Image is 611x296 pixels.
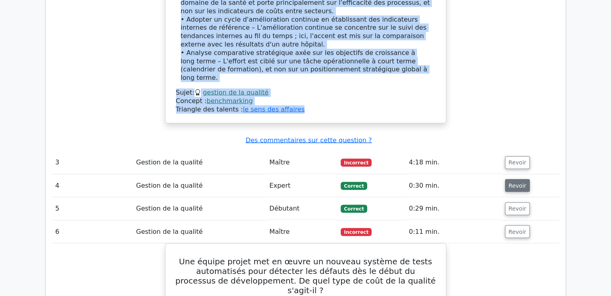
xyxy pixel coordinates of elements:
font: Gestion de la qualité [136,205,203,212]
font: Triangle des talents : [176,105,243,113]
font: Concept : [176,97,207,105]
font: Revoir [509,160,526,166]
font: • Adopter un cycle d'amélioration continue en établissant des indicateurs internes de référence –... [181,16,427,48]
font: Revoir [509,206,526,212]
a: Des commentaires sur cette question ? [245,136,372,144]
font: 3 [55,158,59,166]
a: le sens des affaires [243,105,304,113]
button: Revoir [505,156,530,169]
font: Maître [270,228,290,235]
font: Correct [344,183,364,189]
font: 6 [55,228,59,235]
button: Revoir [505,225,530,238]
button: Revoir [505,179,530,192]
font: Expert [270,182,290,189]
button: Revoir [505,203,530,215]
font: 4 [55,182,59,189]
font: 5 [55,205,59,212]
font: Revoir [509,229,526,235]
font: 0:11 min. [409,228,439,235]
font: Une équipe projet met en œuvre un nouveau système de tests automatisés pour détecter les défauts ... [176,257,436,295]
font: 0:30 min. [409,182,439,189]
font: Correct [344,206,364,212]
a: gestion de la qualité [203,89,269,96]
font: Sujet: [176,89,194,96]
font: 0:29 min. [409,205,439,212]
font: Gestion de la qualité [136,182,203,189]
font: Incorrect [344,229,368,235]
font: • Analyse comparative stratégique axée sur les objectifs de croissance à long terme – L'effort es... [181,49,427,81]
font: 4:18 min. [409,158,439,166]
a: benchmarking [206,97,253,105]
font: Maître [270,158,290,166]
font: Revoir [509,182,526,189]
font: Gestion de la qualité [136,228,203,235]
font: Gestion de la qualité [136,158,203,166]
font: Incorrect [344,160,368,166]
font: Débutant [270,205,300,212]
